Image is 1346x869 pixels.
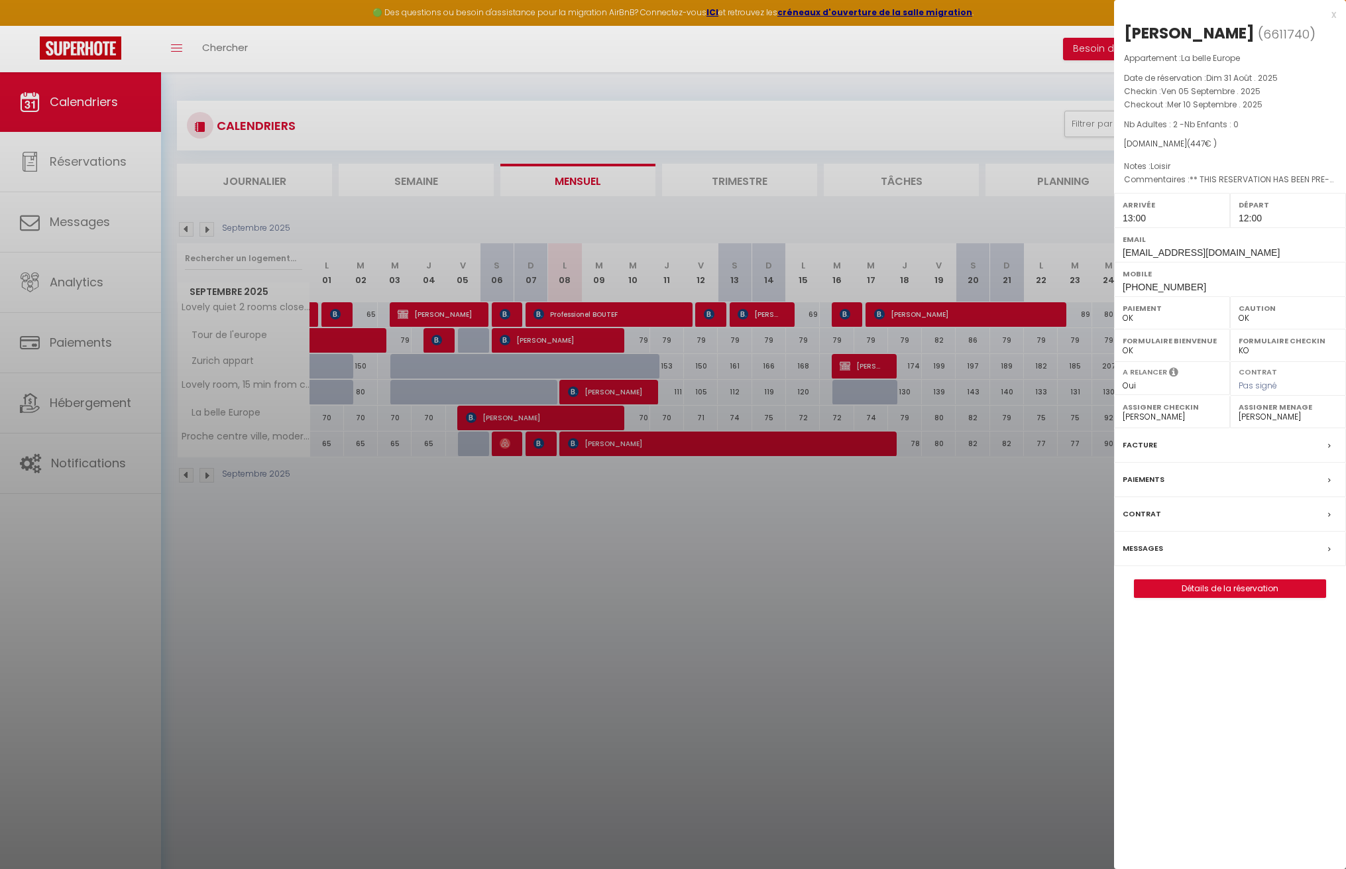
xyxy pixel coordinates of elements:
span: Loisir [1150,160,1170,172]
span: Pas signé [1239,380,1277,391]
p: Checkout : [1124,98,1336,111]
label: Formulaire Bienvenue [1123,334,1221,347]
i: Sélectionner OUI si vous souhaiter envoyer les séquences de messages post-checkout [1169,367,1178,381]
label: Contrat [1239,367,1277,375]
span: Ven 05 Septembre . 2025 [1161,86,1261,97]
span: ( ) [1258,25,1316,43]
span: 6611740 [1263,26,1310,42]
label: A relancer [1123,367,1167,378]
span: 13:00 [1123,213,1146,223]
p: Checkin : [1124,85,1336,98]
label: Départ [1239,198,1337,211]
div: x [1114,7,1336,23]
span: [PHONE_NUMBER] [1123,282,1206,292]
span: Nb Enfants : 0 [1184,119,1239,130]
span: 12:00 [1239,213,1262,223]
label: Caution [1239,302,1337,315]
span: Nb Adultes : 2 - [1124,119,1239,130]
span: Dim 31 Août . 2025 [1206,72,1278,84]
button: Détails de la réservation [1134,579,1326,598]
div: [DOMAIN_NAME] [1124,138,1336,150]
span: Mer 10 Septembre . 2025 [1167,99,1262,110]
span: La belle Europe [1181,52,1240,64]
label: Arrivée [1123,198,1221,211]
label: Paiements [1123,473,1164,487]
p: Commentaires : [1124,173,1336,186]
div: [PERSON_NAME] [1124,23,1255,44]
p: Appartement : [1124,52,1336,65]
p: Notes : [1124,160,1336,173]
label: Assigner Checkin [1123,400,1221,414]
label: Email [1123,233,1337,246]
label: Contrat [1123,507,1161,521]
label: Messages [1123,542,1163,555]
button: Ouvrir le widget de chat LiveChat [11,5,50,45]
span: 447 [1190,138,1205,149]
label: Mobile [1123,267,1337,280]
span: ( € ) [1187,138,1217,149]
label: Formulaire Checkin [1239,334,1337,347]
span: [EMAIL_ADDRESS][DOMAIN_NAME] [1123,247,1280,258]
p: Date de réservation : [1124,72,1336,85]
label: Assigner Menage [1239,400,1337,414]
a: Détails de la réservation [1135,580,1325,597]
label: Facture [1123,438,1157,452]
label: Paiement [1123,302,1221,315]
